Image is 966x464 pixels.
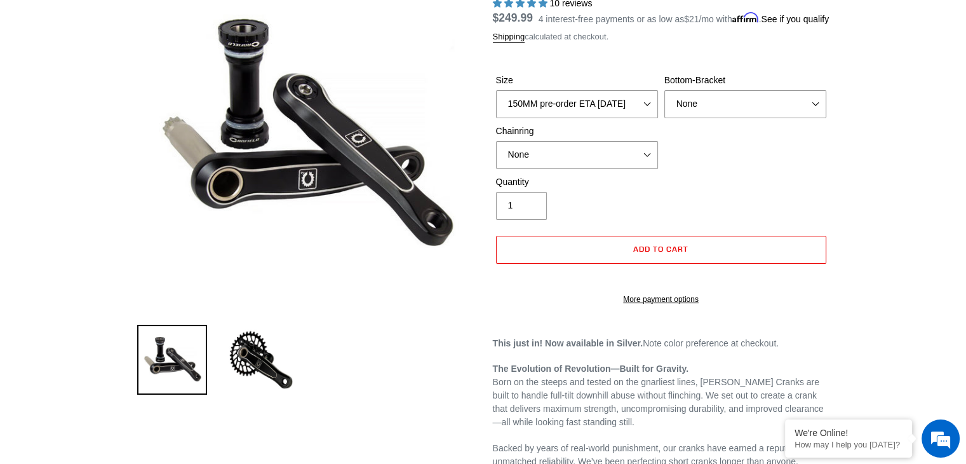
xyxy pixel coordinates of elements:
a: More payment options [496,294,826,305]
img: Load image into Gallery viewer, Canfield Bikes DH Cranks [226,325,296,395]
span: Affirm [732,12,759,23]
div: calculated at checkout. [493,31,829,43]
strong: The Evolution of Revolution—Built for Gravity. [493,364,689,374]
strong: This just in! Now available in Silver. [493,338,643,348]
span: $249.99 [493,11,533,24]
p: 4 interest-free payments or as low as /mo with . [539,10,829,26]
div: We're Online! [795,428,902,438]
p: How may I help you today? [795,440,902,449]
a: Shipping [493,32,525,43]
label: Chainring [496,125,658,138]
label: Quantity [496,175,658,189]
span: $21 [684,14,699,24]
span: Add to cart [633,244,688,254]
button: Add to cart [496,236,826,264]
a: See if you qualify - Learn more about Affirm Financing (opens in modal) [761,14,829,24]
p: Born on the steeps and tested on the gnarliest lines, [PERSON_NAME] Cranks are built to handle fu... [493,362,829,429]
img: Load image into Gallery viewer, Canfield Bikes DH Cranks [137,325,207,395]
label: Bottom-Bracket [664,74,826,87]
p: Note color preference at checkout. [493,337,829,350]
label: Size [496,74,658,87]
